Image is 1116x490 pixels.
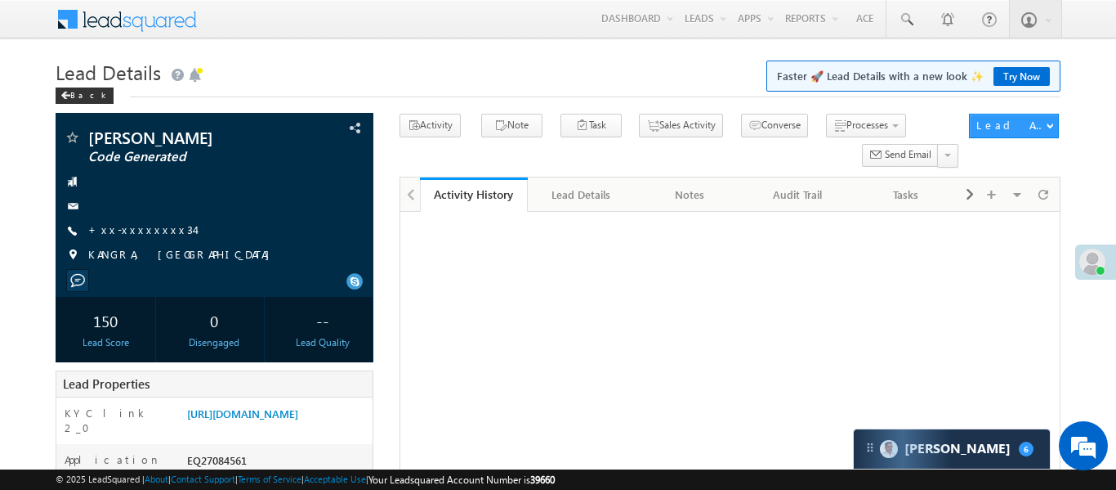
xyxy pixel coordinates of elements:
[88,149,284,165] span: Code Generated
[853,429,1051,470] div: carter-dragCarter[PERSON_NAME]6
[741,114,808,137] button: Converse
[238,474,301,484] a: Terms of Service
[400,114,461,137] button: Activity
[56,87,122,101] a: Back
[168,305,260,335] div: 0
[56,472,555,488] span: © 2025 LeadSquared | | | | |
[56,59,161,85] span: Lead Details
[864,441,877,454] img: carter-drag
[885,147,931,162] span: Send Email
[636,178,744,212] a: Notes
[528,178,636,212] a: Lead Details
[541,185,621,205] div: Lead Details
[481,114,542,137] button: Note
[65,452,171,482] label: Application Number
[650,185,730,205] div: Notes
[757,185,837,205] div: Audit Trail
[187,407,298,420] a: [URL][DOMAIN_NAME]
[88,247,278,263] span: KANGRA, [GEOGRAPHIC_DATA]
[88,129,284,146] span: [PERSON_NAME]
[777,68,1050,84] span: Faster 🚀 Lead Details with a new look ✨
[865,185,945,205] div: Tasks
[993,67,1050,86] a: Try Now
[976,118,1046,133] div: Lead Actions
[880,440,898,458] img: Carter
[168,335,260,350] div: Disengaged
[304,474,366,484] a: Acceptable Use
[183,452,373,475] div: EQ27084561
[420,178,528,212] a: Activity History
[530,474,555,486] span: 39660
[277,335,368,350] div: Lead Quality
[60,305,151,335] div: 150
[145,474,168,484] a: About
[904,441,1011,456] span: Carter
[560,114,622,137] button: Task
[969,114,1059,138] button: Lead Actions
[432,187,516,202] div: Activity History
[65,406,171,435] label: KYC link 2_0
[846,119,888,131] span: Processes
[826,114,906,137] button: Processes
[56,88,114,104] div: Back
[60,335,151,350] div: Lead Score
[171,474,235,484] a: Contact Support
[744,178,852,212] a: Audit Trail
[88,223,194,236] a: +xx-xxxxxxxx34
[639,114,723,137] button: Sales Activity
[368,474,555,486] span: Your Leadsquared Account Number is
[63,375,150,392] span: Lead Properties
[862,144,939,168] button: Send Email
[852,178,960,212] a: Tasks
[277,305,368,335] div: --
[1019,442,1033,456] span: 6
